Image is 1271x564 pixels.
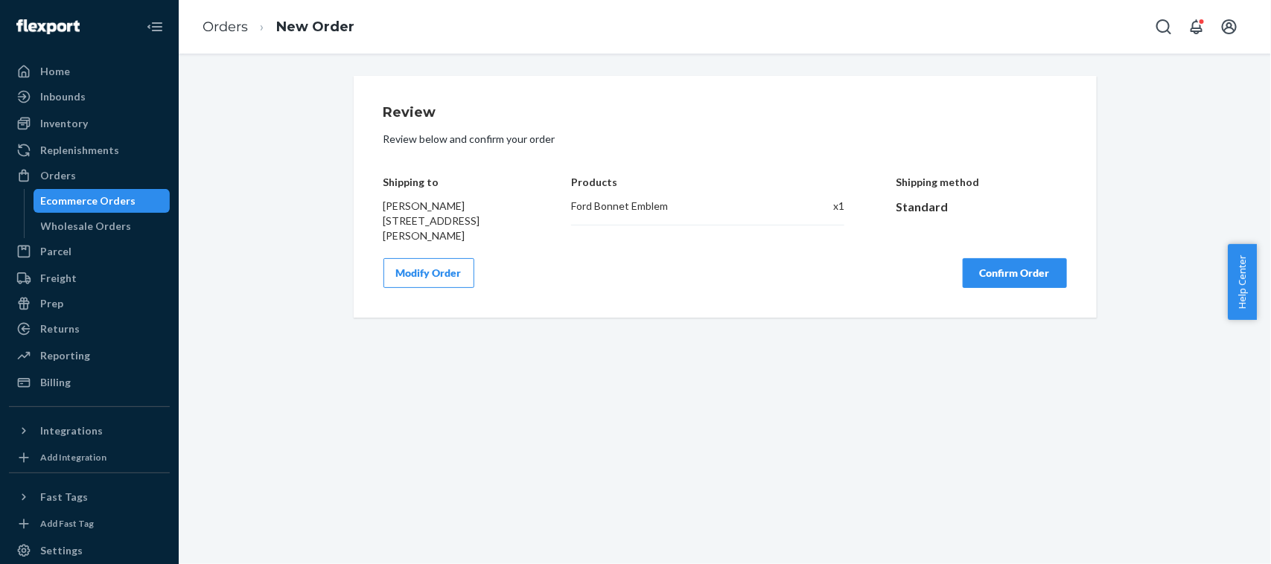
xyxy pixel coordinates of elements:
button: Confirm Order [963,258,1067,288]
button: Open notifications [1182,12,1211,42]
div: Billing [40,375,71,390]
button: Open Search Box [1149,12,1179,42]
a: Ecommerce Orders [34,189,171,213]
div: Settings [40,543,83,558]
button: Open account menu [1214,12,1244,42]
button: Close Navigation [140,12,170,42]
button: Help Center [1228,244,1257,320]
p: Review below and confirm your order [383,132,1067,147]
div: Reporting [40,348,90,363]
div: Parcel [40,244,71,259]
a: Orders [9,164,170,188]
div: Orders [40,168,76,183]
div: Replenishments [40,143,119,158]
div: Add Fast Tag [40,517,94,530]
div: Ford Bonnet Emblem [571,199,786,214]
a: Settings [9,539,170,563]
h4: Shipping method [896,176,1067,188]
ol: breadcrumbs [191,5,366,49]
div: Integrations [40,423,103,438]
a: Wholesale Orders [34,214,171,238]
a: Freight [9,266,170,290]
a: Parcel [9,240,170,263]
button: Integrations [9,419,170,443]
div: Add Integration [40,451,106,464]
div: Home [40,64,70,79]
h4: Shipping to [383,176,520,188]
a: Home [9,60,170,83]
span: [PERSON_NAME] [STREET_ADDRESS][PERSON_NAME] [383,199,480,242]
a: Replenishments [9,138,170,162]
div: Prep [40,296,63,311]
button: Modify Order [383,258,474,288]
a: Prep [9,292,170,315]
div: Inventory [40,116,88,131]
div: x 1 [801,199,844,214]
img: Flexport logo [16,19,80,34]
a: Billing [9,371,170,394]
a: Add Fast Tag [9,515,170,533]
div: Wholesale Orders [41,219,132,234]
a: New Order [276,19,354,35]
a: Inbounds [9,85,170,109]
a: Returns [9,317,170,341]
h1: Review [383,106,1067,121]
h4: Products [571,176,844,188]
button: Fast Tags [9,485,170,509]
div: Inbounds [40,89,86,104]
div: Fast Tags [40,490,88,504]
a: Reporting [9,344,170,368]
div: Standard [896,199,1067,216]
a: Inventory [9,112,170,135]
div: Returns [40,321,80,336]
a: Orders [203,19,248,35]
div: Ecommerce Orders [41,193,136,208]
div: Freight [40,271,77,286]
a: Add Integration [9,449,170,467]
